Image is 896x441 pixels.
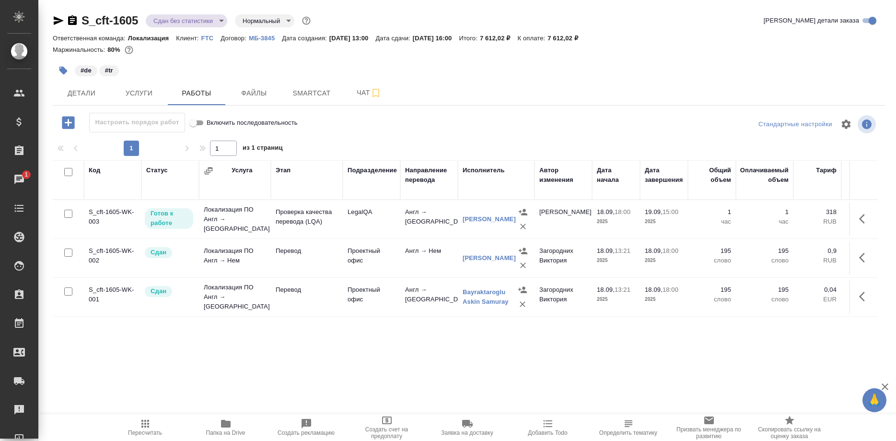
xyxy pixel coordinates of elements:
[798,285,837,295] p: 0,04
[846,246,889,256] p: 175,5
[663,286,678,293] p: 18:00
[597,286,615,293] p: 18.09,
[846,295,889,304] p: EUR
[58,87,105,99] span: Детали
[463,288,509,305] a: Bayraktaroglu Askin Samuray
[98,66,120,74] span: tr
[858,115,878,133] span: Посмотреть информацию
[645,295,683,304] p: 2025
[645,247,663,254] p: 18.09,
[740,166,789,185] div: Оплачиваемый объем
[53,35,128,42] p: Ответственная команда:
[516,258,530,273] button: Удалить
[289,87,335,99] span: Smartcat
[199,200,271,238] td: Локализация ПО Англ → [GEOGRAPHIC_DATA]
[276,207,338,226] p: Проверка качества перевода (LQA)
[693,285,731,295] p: 195
[846,217,889,226] p: RUB
[693,166,731,185] div: Общий объем
[249,35,282,42] p: МБ-3845
[516,219,530,234] button: Удалить
[866,390,883,410] span: 🙏
[276,166,291,175] div: Этап
[84,241,141,275] td: S_cft-1605-WK-002
[67,15,78,26] button: Скопировать ссылку
[597,256,635,265] p: 2025
[84,203,141,236] td: S_cft-1605-WK-003
[480,35,518,42] p: 7 612,02 ₽
[151,286,166,296] p: Сдан
[693,207,731,217] p: 1
[74,66,98,74] span: de
[174,87,220,99] span: Работы
[517,35,547,42] p: К оплате:
[463,215,516,223] a: [PERSON_NAME]
[835,113,858,136] span: Настроить таблицу
[615,286,630,293] p: 13:21
[741,256,789,265] p: слово
[249,34,282,42] a: МБ-3845
[107,46,122,53] p: 80%
[343,280,400,314] td: Проектный офис
[693,256,731,265] p: слово
[151,17,216,25] button: Сдан без статистики
[199,278,271,316] td: Локализация ПО Англ → [GEOGRAPHIC_DATA]
[151,248,166,257] p: Сдан
[128,35,176,42] p: Локализация
[459,35,479,42] p: Итого:
[276,285,338,295] p: Перевод
[400,241,458,275] td: Англ → Нем
[235,14,294,27] div: Сдан без статистики
[53,60,74,81] button: Добавить тэг
[516,205,530,219] button: Назначить
[400,280,458,314] td: Англ → [GEOGRAPHIC_DATA]
[645,286,663,293] p: 18.09,
[515,297,530,311] button: Удалить
[615,247,630,254] p: 13:21
[413,35,459,42] p: [DATE] 16:00
[741,246,789,256] p: 195
[862,388,886,412] button: 🙏
[516,244,530,258] button: Назначить
[346,87,392,99] span: Чат
[535,203,592,236] td: [PERSON_NAME]
[798,217,837,226] p: RUB
[329,35,376,42] p: [DATE] 13:00
[597,208,615,215] p: 18.09,
[105,66,113,75] p: #tr
[816,166,837,175] div: Тариф
[201,34,221,42] a: FTC
[853,207,876,230] button: Здесь прячутся важные кнопки
[375,35,412,42] p: Дата сдачи:
[756,117,835,132] div: split button
[207,118,298,128] span: Включить последовательность
[151,209,187,228] p: Готов к работе
[764,16,859,25] span: [PERSON_NAME] детали заказа
[282,35,329,42] p: Дата создания:
[199,241,271,275] td: Локализация ПО Англ → Нем
[116,87,162,99] span: Услуги
[370,87,382,99] svg: Подписаться
[2,167,36,191] a: 1
[539,166,587,185] div: Автор изменения
[144,246,194,259] div: Менеджер проверил работу исполнителя, передает ее на следующий этап
[144,207,194,230] div: Исполнитель может приступить к работе
[853,246,876,269] button: Здесь прячутся важные кнопки
[798,256,837,265] p: RUB
[741,217,789,226] p: час
[645,217,683,226] p: 2025
[663,247,678,254] p: 18:00
[693,246,731,256] p: 195
[343,241,400,275] td: Проектный офис
[535,241,592,275] td: Загородних Виктория
[89,166,100,175] div: Код
[123,44,135,56] button: 7.80 EUR; 493.50 RUB;
[741,285,789,295] p: 195
[846,285,889,295] p: 7,8
[240,17,283,25] button: Нормальный
[81,66,92,75] p: #de
[55,113,81,132] button: Добавить работу
[597,247,615,254] p: 18.09,
[693,295,731,304] p: слово
[597,295,635,304] p: 2025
